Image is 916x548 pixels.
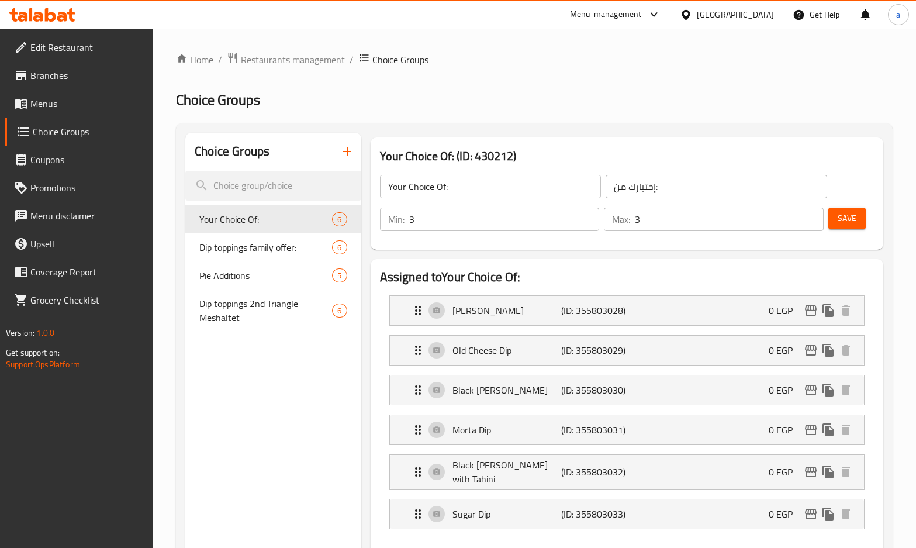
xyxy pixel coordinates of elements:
[390,455,864,489] div: Expand
[820,463,837,481] button: duplicate
[802,421,820,439] button: edit
[30,68,144,82] span: Branches
[176,87,260,113] span: Choice Groups
[802,463,820,481] button: edit
[199,240,332,254] span: Dip toppings family offer:
[452,383,562,397] p: Black [PERSON_NAME]
[452,507,562,521] p: Sugar Dip
[837,342,855,359] button: delete
[452,423,562,437] p: Morta Dip
[5,286,153,314] a: Grocery Checklist
[561,304,634,318] p: (ID: 355803028)
[199,297,332,325] span: Dip toppings 2nd Triangle Meshaltet
[769,383,802,397] p: 0 EGP
[5,89,153,118] a: Menus
[380,291,874,330] li: Expand
[380,147,874,166] h3: Your Choice Of: (ID: 430212)
[388,212,405,226] p: Min:
[820,302,837,319] button: duplicate
[820,505,837,523] button: duplicate
[390,296,864,325] div: Expand
[332,240,347,254] div: Choices
[380,450,874,494] li: Expand
[837,381,855,399] button: delete
[199,212,332,226] span: Your Choice Of:
[195,143,269,160] h2: Choice Groups
[185,205,361,233] div: Your Choice Of:6
[769,465,802,479] p: 0 EGP
[30,181,144,195] span: Promotions
[176,53,213,67] a: Home
[390,499,864,529] div: Expand
[5,118,153,146] a: Choice Groups
[33,125,144,139] span: Choice Groups
[30,293,144,307] span: Grocery Checklist
[452,304,562,318] p: [PERSON_NAME]
[561,465,634,479] p: (ID: 355803032)
[199,268,332,282] span: Pie Additions
[185,171,361,201] input: search
[380,370,874,410] li: Expand
[6,357,80,372] a: Support.OpsPlatform
[30,209,144,223] span: Menu disclaimer
[380,410,874,450] li: Expand
[185,233,361,261] div: Dip toppings family offer:6
[333,270,346,281] span: 5
[185,261,361,289] div: Pie Additions5
[30,153,144,167] span: Coupons
[6,345,60,360] span: Get support on:
[6,325,34,340] span: Version:
[837,505,855,523] button: delete
[218,53,222,67] li: /
[5,174,153,202] a: Promotions
[837,421,855,439] button: delete
[332,212,347,226] div: Choices
[561,383,634,397] p: (ID: 355803030)
[350,53,354,67] li: /
[769,423,802,437] p: 0 EGP
[176,52,893,67] nav: breadcrumb
[896,8,900,21] span: a
[561,507,634,521] p: (ID: 355803033)
[390,415,864,444] div: Expand
[227,52,345,67] a: Restaurants management
[820,381,837,399] button: duplicate
[380,494,874,534] li: Expand
[333,242,346,253] span: 6
[570,8,642,22] div: Menu-management
[333,305,346,316] span: 6
[837,302,855,319] button: delete
[802,342,820,359] button: edit
[802,505,820,523] button: edit
[769,507,802,521] p: 0 EGP
[333,214,346,225] span: 6
[561,343,634,357] p: (ID: 355803029)
[5,61,153,89] a: Branches
[30,265,144,279] span: Coverage Report
[30,96,144,111] span: Menus
[36,325,54,340] span: 1.0.0
[332,304,347,318] div: Choices
[5,33,153,61] a: Edit Restaurant
[769,343,802,357] p: 0 EGP
[380,268,874,286] h2: Assigned to Your Choice Of:
[30,237,144,251] span: Upsell
[612,212,630,226] p: Max:
[5,230,153,258] a: Upsell
[5,258,153,286] a: Coverage Report
[697,8,774,21] div: [GEOGRAPHIC_DATA]
[452,458,562,486] p: Black [PERSON_NAME] with Tahini
[838,211,856,226] span: Save
[380,330,874,370] li: Expand
[30,40,144,54] span: Edit Restaurant
[561,423,634,437] p: (ID: 355803031)
[802,302,820,319] button: edit
[241,53,345,67] span: Restaurants management
[390,375,864,405] div: Expand
[5,146,153,174] a: Coupons
[372,53,428,67] span: Choice Groups
[820,342,837,359] button: duplicate
[332,268,347,282] div: Choices
[769,304,802,318] p: 0 EGP
[820,421,837,439] button: duplicate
